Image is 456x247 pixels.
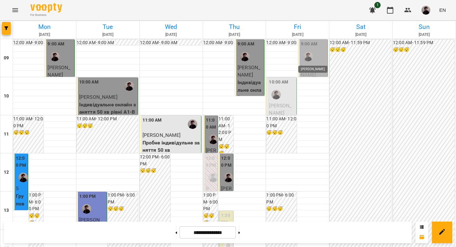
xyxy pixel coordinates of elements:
[203,192,218,212] h6: 1:00 PM - 6:00 PM
[269,79,288,86] label: 10:00 AM
[140,154,170,167] h6: 12:00 PM - 6:00 PM
[221,212,232,226] label: 1:30 PM
[4,93,9,100] h6: 10
[79,101,136,123] p: Індивідуальне онлайн заняття 50 хв рівні А1-В1
[77,32,138,38] h6: [DATE]
[4,207,9,214] h6: 13
[82,204,91,214] img: Аліса
[188,119,197,129] img: Аліса
[79,79,98,86] label: 10:00 AM
[237,64,260,78] span: [PERSON_NAME]
[218,116,233,143] h6: 11:00 AM - 12:00 PM
[374,2,381,8] span: 1
[140,167,170,174] h6: 😴😴😴
[394,32,455,38] h6: [DATE]
[79,217,102,230] span: [PERSON_NAME]
[206,185,217,192] p: 0
[266,205,296,212] h6: 😴😴😴
[79,193,96,200] label: 1:00 PM
[330,39,391,46] h6: 12:00 AM - 11:59 PM
[301,64,324,78] span: [PERSON_NAME]
[266,116,296,129] h6: 11:00 AM - 12:00 PM
[14,32,75,38] h6: [DATE]
[203,39,233,53] h6: 12:00 AM - 9:00 AM
[240,52,250,61] img: Аліса
[301,41,318,48] label: 9:00 AM
[14,22,75,32] h6: Mon
[16,155,27,169] label: 12:00 PM
[47,41,64,48] label: 9:00 AM
[303,52,313,61] img: Аліса
[267,32,328,38] h6: [DATE]
[29,212,44,226] h6: 😴😴😴
[141,22,202,32] h6: Wed
[206,147,217,176] span: [PERSON_NAME]
[204,22,265,32] h6: Thu
[142,117,162,124] label: 11:00 AM
[393,39,454,46] h6: 12:00 AM - 11:59 PM
[208,135,218,144] img: Аліса
[203,212,218,226] h6: 😴😴😴
[393,46,454,53] h6: 😴😴😴
[18,173,28,182] img: Аліса
[13,39,43,53] h6: 12:00 AM - 9:00 AM
[206,155,217,169] label: 12:00 PM
[16,185,27,192] p: 5
[142,139,200,154] p: Пробне індивідульне заняття 50 хв
[124,81,134,91] img: Аліса
[77,116,138,123] h6: 11:00 AM - 12:00 PM
[237,79,263,116] p: Індивідуальне онлайн заняття 80 хв рівні А1-В1
[4,131,9,138] h6: 11
[108,205,138,212] h6: 😴😴😴
[266,192,296,205] h6: 1:00 PM - 6:00 PM
[140,39,201,46] h6: 12:00 AM - 9:00 AM
[4,55,9,62] h6: 09
[330,46,391,53] h6: 😴😴😴
[421,6,430,15] img: 7d603b6c0277b58a862e2388d03b3a1c.jpg
[4,169,9,176] h6: 12
[142,132,181,138] span: [PERSON_NAME]
[204,32,265,38] h6: [DATE]
[29,192,44,212] h6: 1:00 PM - 6:00 PM
[330,32,391,38] h6: [DATE]
[439,7,446,13] span: EN
[266,39,296,53] h6: 12:00 AM - 9:00 AM
[30,3,62,12] img: Voopty Logo
[221,155,232,169] label: 12:00 PM
[267,22,328,32] h6: Fri
[208,173,218,182] img: Аліса
[8,3,23,18] button: Menu
[79,94,117,100] span: [PERSON_NAME]
[206,117,217,130] label: 11:00 AM
[221,185,232,214] span: [PERSON_NAME]
[224,173,233,182] img: Аліса
[50,52,60,61] img: Аліса
[266,129,296,136] h6: 😴😴😴
[77,39,138,46] h6: 12:00 AM - 9:00 AM
[47,64,70,78] span: [PERSON_NAME]
[218,143,233,157] h6: 😴😴😴
[30,13,62,17] span: For Business
[330,22,391,32] h6: Sat
[108,192,138,205] h6: 1:00 PM - 6:00 PM
[141,32,202,38] h6: [DATE]
[77,123,138,130] h6: 😴😴😴
[77,22,138,32] h6: Tue
[271,90,281,99] div: Аліса
[237,41,254,48] label: 9:00 AM
[13,129,43,136] h6: 😴😴😴
[394,22,455,32] h6: Sun
[13,116,43,129] h6: 11:00 AM - 12:00 PM
[269,103,292,116] span: [PERSON_NAME]
[437,4,448,16] button: EN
